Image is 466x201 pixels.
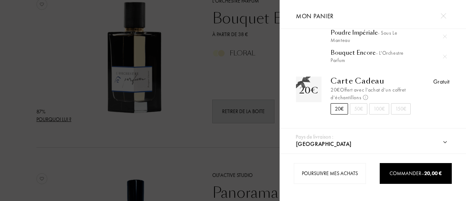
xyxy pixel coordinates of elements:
img: gift_n.png [296,77,311,89]
div: Bouquet Encore [331,49,446,64]
span: Mon panier [296,12,334,20]
div: Poursuivre mes achats [294,163,366,184]
div: Poudre Impériale [331,29,446,44]
div: Pays de livraison : [296,133,333,141]
div: 150€ [391,103,411,115]
img: info_voucher.png [363,95,368,100]
div: Gratuit [433,77,450,86]
a: Bouquet Encore- L'Orchestre Parfum [331,49,446,64]
a: Poudre Impériale- Sous le Manteau [331,29,446,44]
div: 100€ [369,103,389,115]
div: 20€ Offert avec l’achat d’un coffret d’échantillons [331,86,411,101]
span: - Sous le Manteau [331,30,397,43]
div: 50€ [350,103,367,115]
div: 20€ [331,103,348,115]
span: - L'Orchestre Parfum [331,50,403,63]
span: 20,00 € [424,170,442,177]
img: cross.svg [443,35,447,38]
img: cross.svg [443,55,447,58]
span: Commander – [390,170,442,177]
div: Carte Cadeau [331,77,411,85]
div: 20€ [299,84,318,97]
img: cross.svg [441,13,446,19]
